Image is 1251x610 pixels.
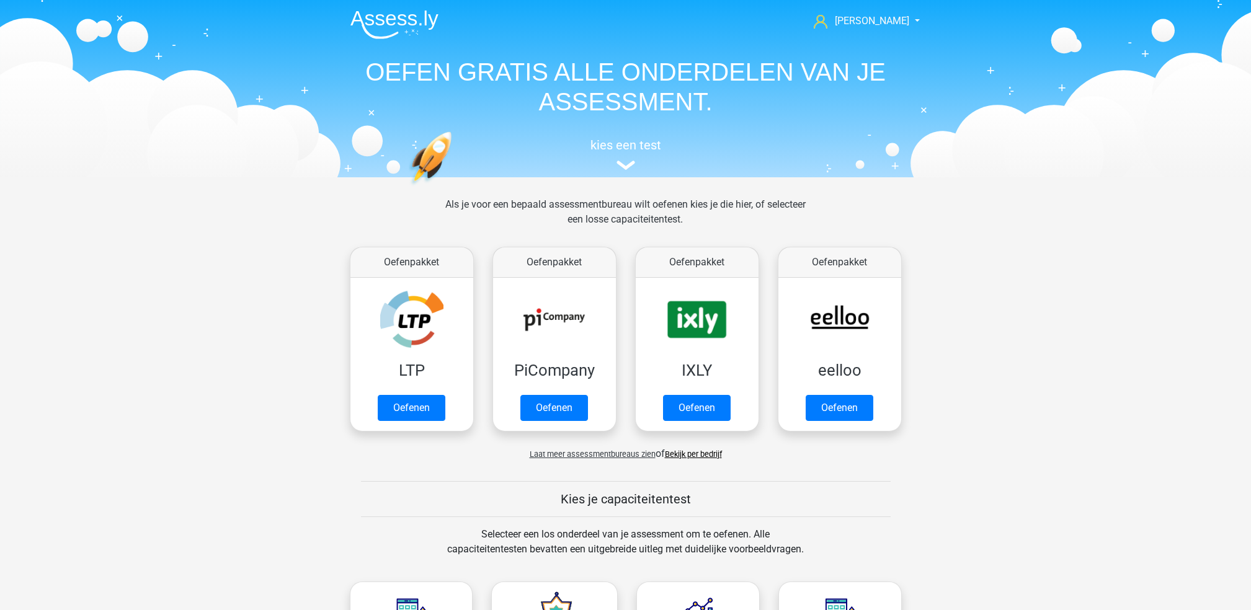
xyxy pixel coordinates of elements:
a: Bekijk per bedrijf [665,449,722,459]
a: Oefenen [663,395,731,421]
a: Oefenen [520,395,588,421]
h5: kies een test [341,138,911,152]
a: kies een test [341,138,911,170]
a: Oefenen [806,395,873,421]
span: Laat meer assessmentbureaus zien [530,449,656,459]
div: Als je voor een bepaald assessmentbureau wilt oefenen kies je die hier, of selecteer een losse ca... [435,197,816,242]
span: [PERSON_NAME] [835,15,909,27]
img: Assessly [350,10,439,39]
div: of [341,436,911,461]
a: Oefenen [378,395,445,421]
img: oefenen [409,131,500,244]
h1: OEFEN GRATIS ALLE ONDERDELEN VAN JE ASSESSMENT. [341,57,911,117]
div: Selecteer een los onderdeel van je assessment om te oefenen. Alle capaciteitentesten bevatten een... [435,527,816,572]
h5: Kies je capaciteitentest [361,492,891,506]
a: [PERSON_NAME] [809,14,910,29]
img: assessment [617,161,635,170]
